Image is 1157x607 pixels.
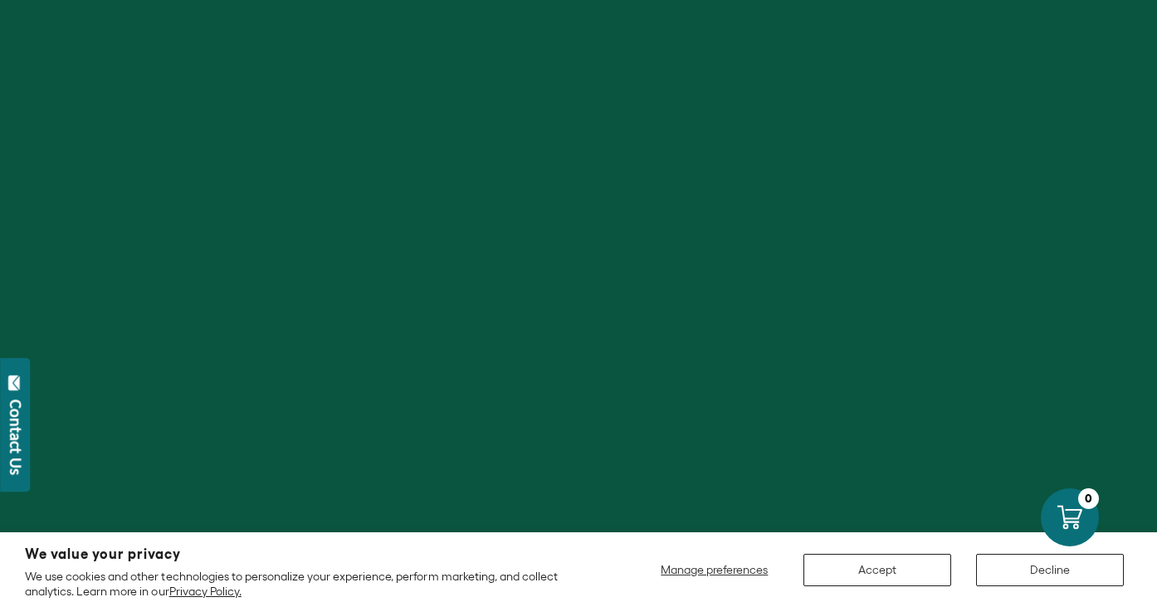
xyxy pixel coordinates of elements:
div: Contact Us [7,399,24,475]
button: Accept [803,554,951,586]
button: Manage preferences [651,554,779,586]
h2: We value your privacy [25,547,595,561]
span: Manage preferences [661,563,768,576]
a: Privacy Policy. [169,585,242,598]
div: 0 [1078,488,1099,509]
p: We use cookies and other technologies to personalize your experience, perform marketing, and coll... [25,569,595,599]
button: Decline [976,554,1124,586]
